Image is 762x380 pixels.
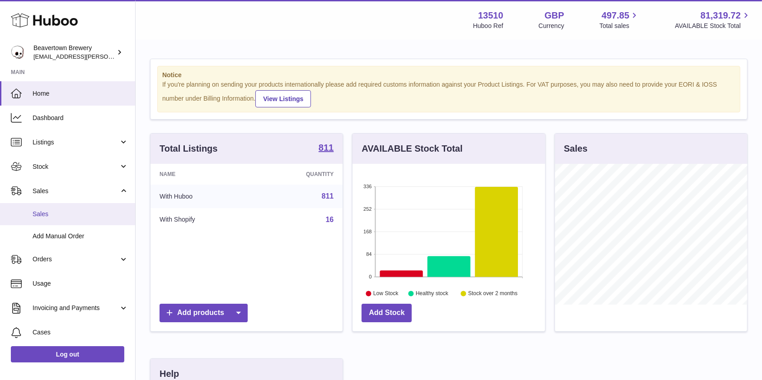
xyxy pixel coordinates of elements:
img: kit.lowe@beavertownbrewery.co.uk [11,46,24,59]
a: 811 [319,143,334,154]
h3: Total Listings [160,143,218,155]
a: Add products [160,304,248,322]
span: 497.85 [602,9,629,22]
strong: Notice [162,71,735,79]
span: Total sales [599,22,640,30]
span: Cases [33,328,128,337]
h3: AVAILABLE Stock Total [362,143,462,155]
div: Huboo Ref [473,22,503,30]
th: Name [151,164,254,185]
text: 252 [363,206,372,212]
text: 84 [367,251,372,257]
strong: 811 [319,143,334,152]
a: Add Stock [362,304,412,322]
a: 16 [326,216,334,223]
span: Stock [33,162,119,171]
th: Quantity [254,164,343,185]
text: Stock over 2 months [468,290,517,297]
a: 81,319.72 AVAILABLE Stock Total [675,9,751,30]
span: Sales [33,210,128,218]
strong: GBP [545,9,564,22]
strong: 13510 [478,9,503,22]
text: Low Stock [373,290,399,297]
a: Log out [11,346,124,362]
a: 497.85 Total sales [599,9,640,30]
text: 336 [363,184,372,189]
span: Add Manual Order [33,232,128,241]
h3: Sales [564,143,588,155]
td: With Huboo [151,185,254,208]
span: Usage [33,279,128,288]
div: Currency [539,22,564,30]
span: Dashboard [33,114,128,122]
text: 168 [363,229,372,234]
span: 81,319.72 [701,9,741,22]
h3: Help [160,368,179,380]
span: Listings [33,138,119,147]
a: View Listings [255,90,311,107]
div: Beavertown Brewery [33,44,115,61]
span: Orders [33,255,119,264]
text: Healthy stock [416,290,449,297]
div: If you're planning on sending your products internationally please add required customs informati... [162,80,735,107]
td: With Shopify [151,208,254,232]
span: Home [33,89,128,98]
span: Invoicing and Payments [33,304,119,312]
text: 0 [369,274,372,279]
a: 811 [322,192,334,200]
span: [EMAIL_ADDRESS][PERSON_NAME][DOMAIN_NAME] [33,53,181,60]
span: Sales [33,187,119,195]
span: AVAILABLE Stock Total [675,22,751,30]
